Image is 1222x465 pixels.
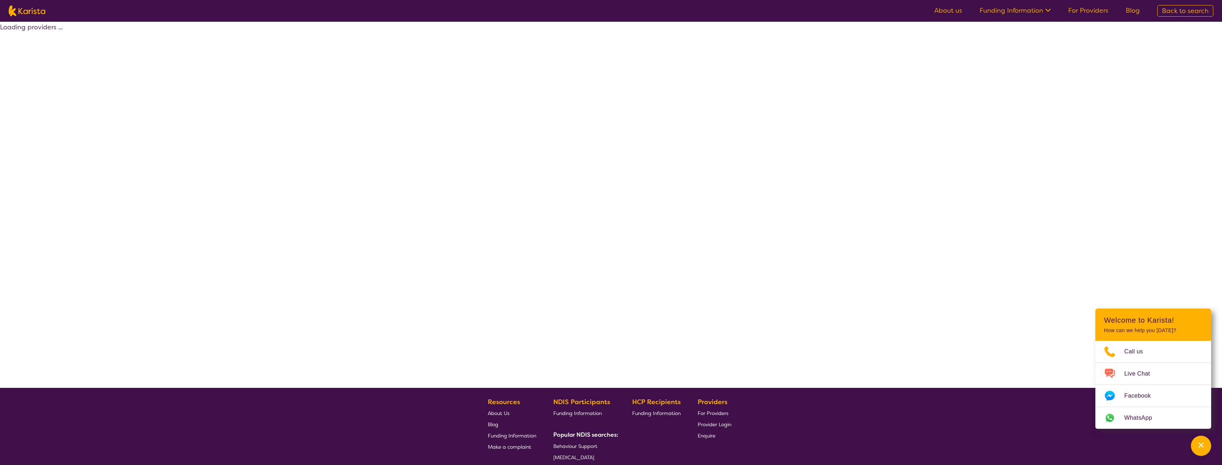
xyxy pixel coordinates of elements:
span: Facebook [1124,390,1159,401]
span: [MEDICAL_DATA] [553,454,594,461]
div: Channel Menu [1095,309,1211,429]
a: [MEDICAL_DATA] [553,452,616,463]
span: Enquire [698,432,715,439]
b: Providers [698,398,727,406]
a: Enquire [698,430,731,441]
span: WhatsApp [1124,412,1161,423]
span: About Us [488,410,509,416]
a: Behaviour Support [553,440,616,452]
a: For Providers [1068,6,1108,15]
a: Back to search [1157,5,1213,17]
span: Funding Information [488,432,536,439]
a: Web link opens in a new tab. [1095,407,1211,429]
b: Resources [488,398,520,406]
span: Live Chat [1124,368,1159,379]
button: Channel Menu [1191,436,1211,456]
a: Provider Login [698,419,731,430]
span: Funding Information [632,410,681,416]
b: HCP Recipients [632,398,681,406]
img: Karista logo [9,5,45,16]
span: For Providers [698,410,728,416]
ul: Choose channel [1095,341,1211,429]
a: Make a complaint [488,441,536,452]
a: About us [934,6,962,15]
a: About Us [488,407,536,419]
span: Call us [1124,346,1152,357]
span: Provider Login [698,421,731,428]
b: Popular NDIS searches: [553,431,618,439]
a: Funding Information [980,6,1051,15]
a: For Providers [698,407,731,419]
span: Blog [488,421,498,428]
a: Funding Information [632,407,681,419]
a: Funding Information [553,407,616,419]
a: Funding Information [488,430,536,441]
span: Back to search [1162,7,1209,15]
span: Behaviour Support [553,443,597,449]
span: Make a complaint [488,444,531,450]
a: Blog [488,419,536,430]
h2: Welcome to Karista! [1104,316,1202,324]
b: NDIS Participants [553,398,610,406]
p: How can we help you [DATE]? [1104,327,1202,334]
span: Funding Information [553,410,602,416]
a: Blog [1126,6,1140,15]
